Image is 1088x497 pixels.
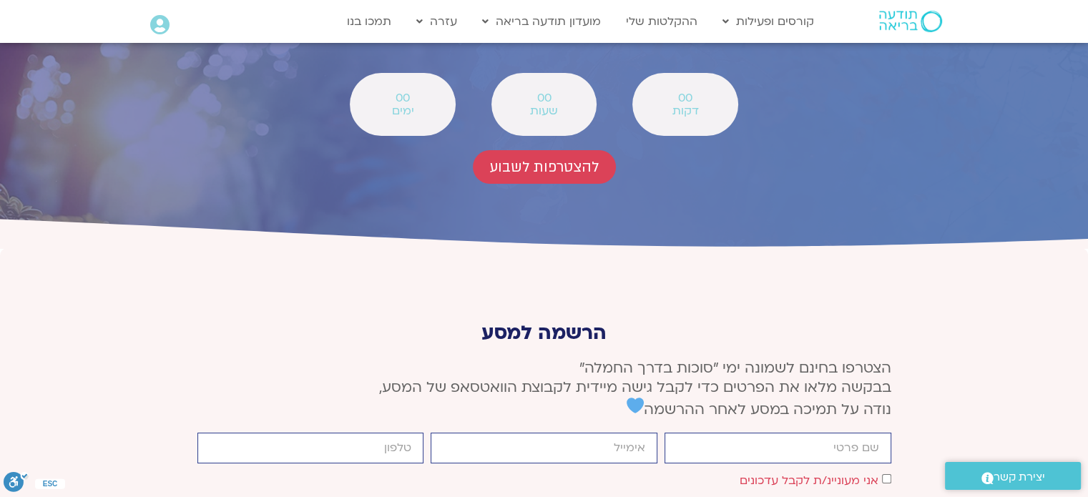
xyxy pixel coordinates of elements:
[627,400,891,419] span: נודה על תמיכה במסע לאחר ההרשמה
[490,159,599,175] span: להצטרפות לשבוע
[475,8,608,35] a: מועדון תודעה בריאה
[368,92,436,104] span: 00
[651,92,719,104] span: 00
[945,462,1081,490] a: יצירת קשר
[619,8,705,35] a: ההקלטות שלי
[510,92,578,104] span: 00
[994,468,1045,487] span: יצירת קשר
[740,473,878,488] label: אני מעוניינ/ת לקבל עדכונים
[197,358,891,419] p: הצטרפו בחינם לשמונה ימי ״סוכות בדרך החמלה״
[197,322,891,344] p: הרשמה למסע
[715,8,821,35] a: קורסים ופעילות
[651,104,719,117] span: דקות
[340,8,398,35] a: תמכו בנו
[665,433,891,463] input: שם פרטי
[627,397,644,414] img: 💙
[473,150,616,184] a: להצטרפות לשבוע
[197,433,424,463] input: מותר להשתמש רק במספרים ותווי טלפון (#, -, *, וכו').
[879,11,942,32] img: תודעה בריאה
[368,104,436,117] span: ימים
[409,8,464,35] a: עזרה
[431,433,657,463] input: אימייל
[510,104,578,117] span: שעות
[379,378,891,397] span: בבקשה מלאו את הפרטים כדי לקבל גישה מיידית לקבוצת הוואטסאפ של המסע,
